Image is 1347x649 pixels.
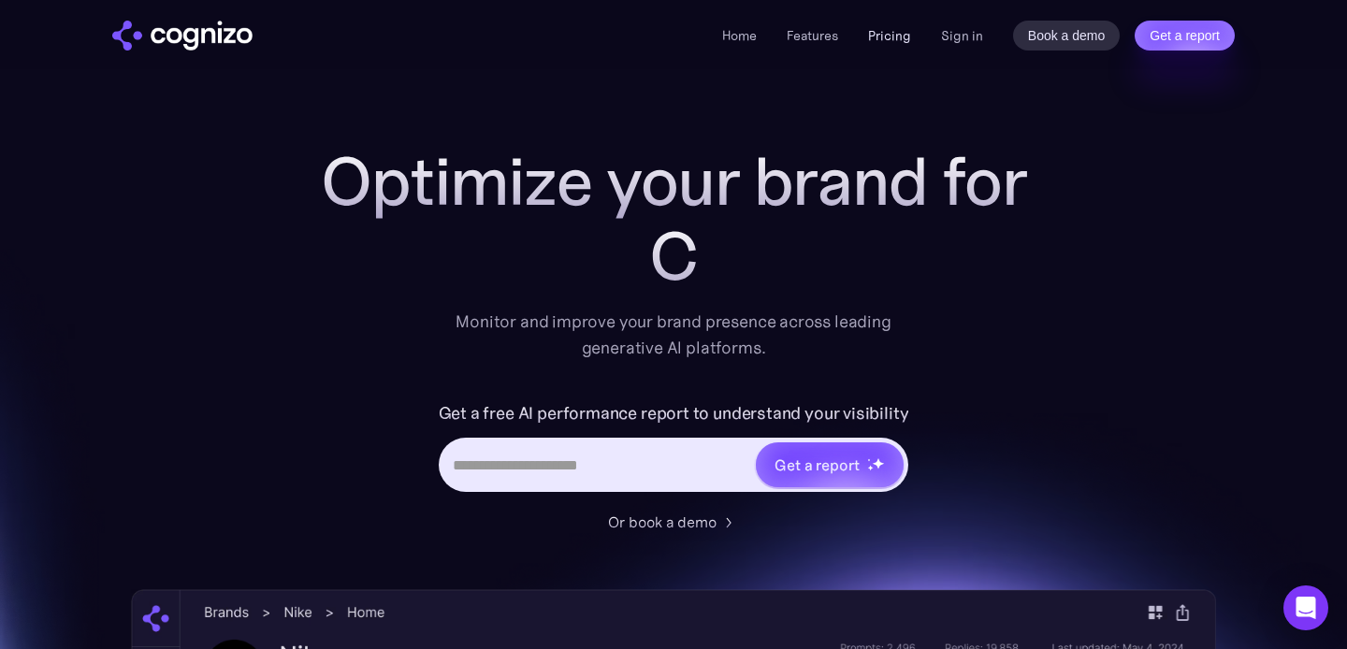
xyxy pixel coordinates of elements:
[112,21,253,50] img: cognizo logo
[872,457,884,469] img: star
[754,440,905,489] a: Get a reportstarstarstar
[443,309,904,361] div: Monitor and improve your brand presence across leading generative AI platforms.
[868,27,911,44] a: Pricing
[608,511,717,533] div: Or book a demo
[867,465,874,471] img: star
[112,21,253,50] a: home
[1283,585,1328,630] div: Open Intercom Messenger
[608,511,739,533] a: Or book a demo
[941,24,983,47] a: Sign in
[1013,21,1121,50] a: Book a demo
[299,144,1048,219] h1: Optimize your brand for
[867,458,870,461] img: star
[439,398,909,501] form: Hero URL Input Form
[1135,21,1235,50] a: Get a report
[775,454,859,476] div: Get a report
[787,27,838,44] a: Features
[722,27,757,44] a: Home
[299,219,1048,294] div: C
[439,398,909,428] label: Get a free AI performance report to understand your visibility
